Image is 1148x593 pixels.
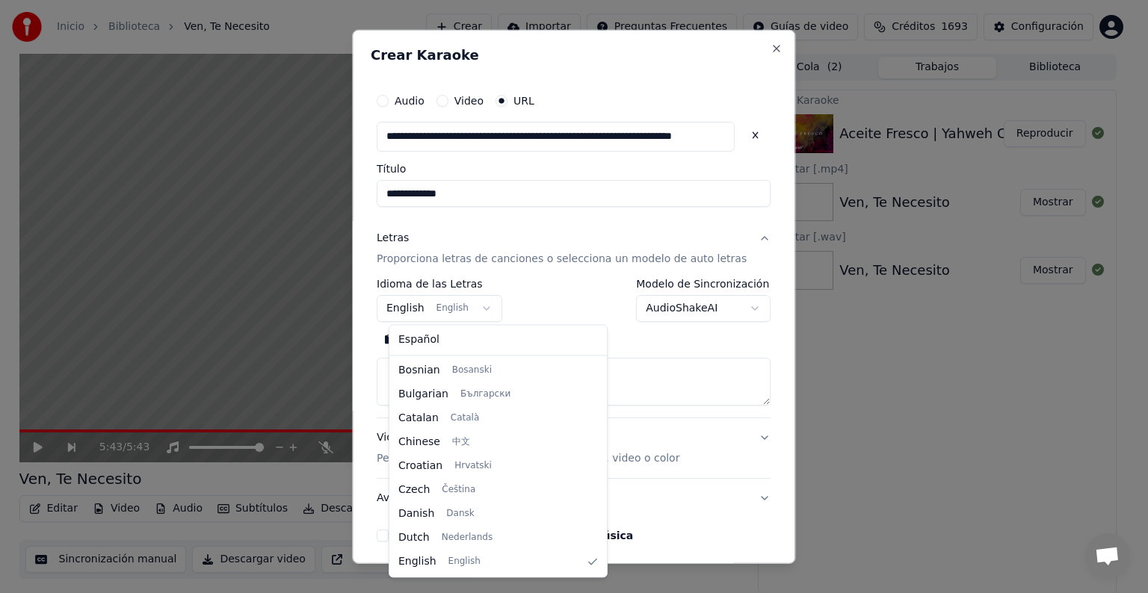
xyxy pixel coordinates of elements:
[398,482,430,497] span: Czech
[454,460,492,472] span: Hrvatski
[398,459,442,474] span: Croatian
[398,332,439,347] span: Español
[452,436,470,448] span: 中文
[442,484,475,496] span: Čeština
[398,411,439,426] span: Catalan
[398,435,440,450] span: Chinese
[398,506,434,521] span: Danish
[448,556,481,568] span: English
[398,387,448,402] span: Bulgarian
[451,412,479,424] span: Català
[398,554,436,569] span: English
[442,532,493,544] span: Nederlands
[446,508,474,520] span: Dansk
[398,530,430,545] span: Dutch
[460,388,510,400] span: Български
[452,364,492,376] span: Bosanski
[398,363,440,378] span: Bosnian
